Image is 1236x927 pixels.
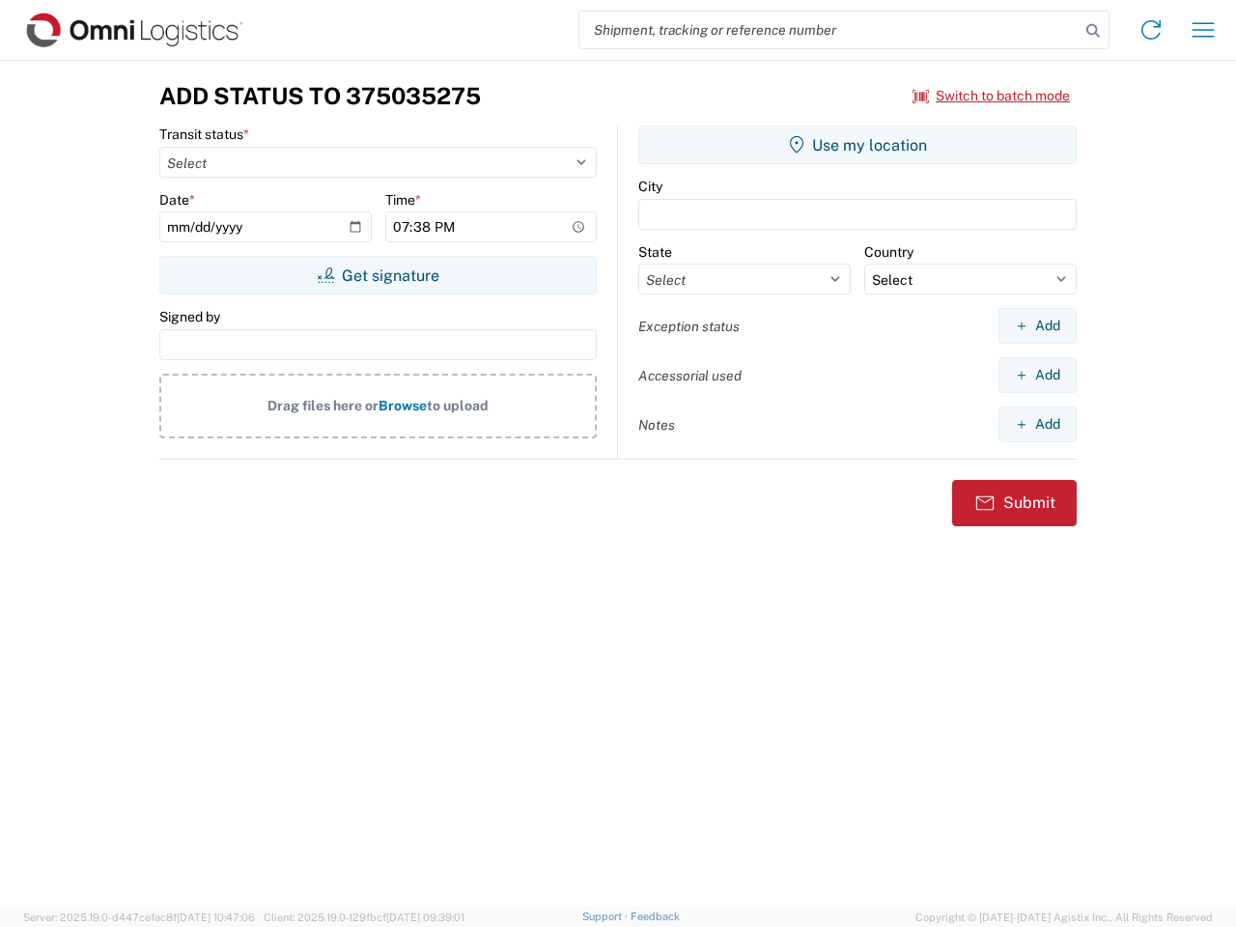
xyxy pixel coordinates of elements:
[998,357,1077,393] button: Add
[159,126,249,143] label: Transit status
[582,911,631,922] a: Support
[631,911,680,922] a: Feedback
[159,82,481,110] h3: Add Status to 375035275
[638,178,662,195] label: City
[952,480,1077,526] button: Submit
[913,80,1070,112] button: Switch to batch mode
[638,126,1077,164] button: Use my location
[379,398,427,413] span: Browse
[998,308,1077,344] button: Add
[638,243,672,261] label: State
[638,416,675,434] label: Notes
[998,407,1077,442] button: Add
[159,308,220,325] label: Signed by
[159,191,195,209] label: Date
[386,912,464,923] span: [DATE] 09:39:01
[385,191,421,209] label: Time
[638,367,742,384] label: Accessorial used
[915,909,1213,926] span: Copyright © [DATE]-[DATE] Agistix Inc., All Rights Reserved
[159,256,597,295] button: Get signature
[864,243,913,261] label: Country
[177,912,255,923] span: [DATE] 10:47:06
[427,398,489,413] span: to upload
[638,318,740,335] label: Exception status
[267,398,379,413] span: Drag files here or
[23,912,255,923] span: Server: 2025.19.0-d447cefac8f
[264,912,464,923] span: Client: 2025.19.0-129fbcf
[579,12,1080,48] input: Shipment, tracking or reference number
